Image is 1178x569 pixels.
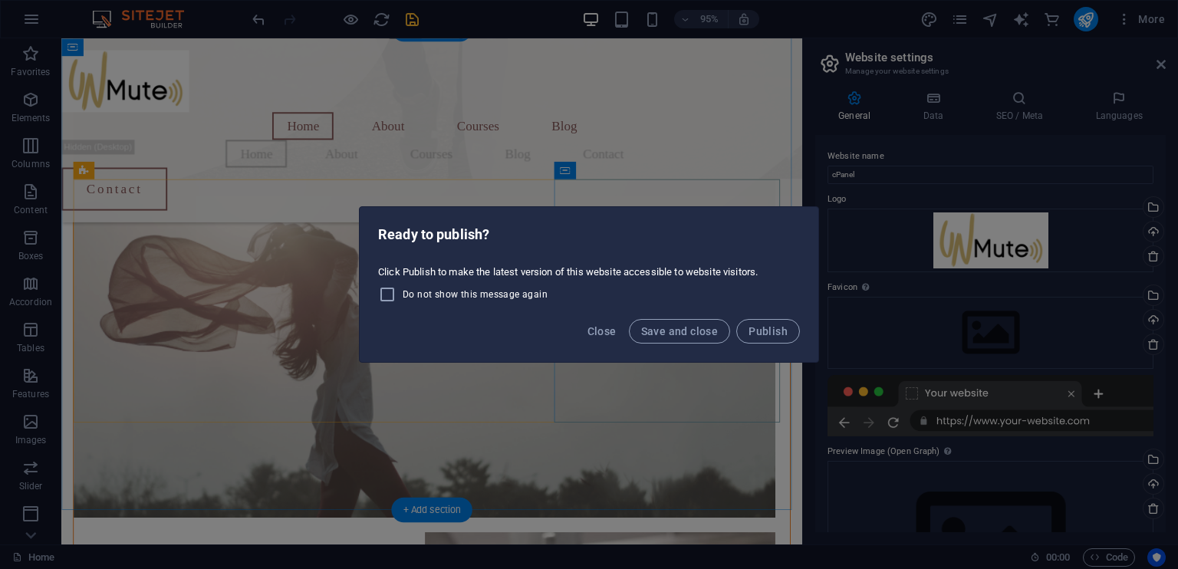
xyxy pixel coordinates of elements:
button: Save and close [629,319,731,344]
span: Publish [749,325,788,337]
h2: Ready to publish? [378,225,800,244]
span: Close [587,325,617,337]
div: Click Publish to make the latest version of this website accessible to website visitors. [360,259,818,310]
button: Publish [736,319,800,344]
span: Save and close [641,325,719,337]
span: Do not show this message again [403,288,548,301]
button: Close [581,319,623,344]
